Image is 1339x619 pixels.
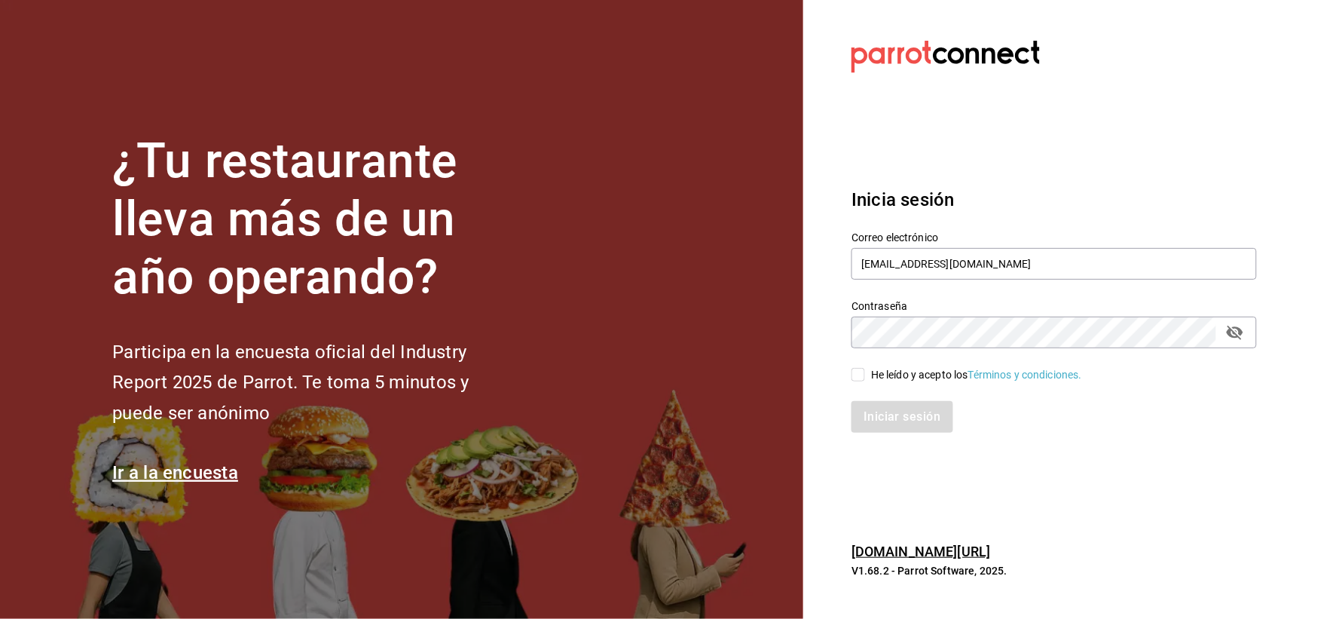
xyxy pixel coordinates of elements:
[112,133,519,306] h1: ¿Tu restaurante lleva más de un año operando?
[851,302,1257,312] label: Contraseña
[851,233,1257,244] label: Correo electrónico
[851,544,990,559] a: [DOMAIN_NAME][URL]
[851,248,1257,280] input: Ingresa tu correo electrónico
[851,563,1257,578] p: V1.68.2 - Parrot Software, 2025.
[871,367,1082,383] div: He leído y acepto los
[851,186,1257,213] h3: Inicia sesión
[112,337,519,429] h2: Participa en la encuesta oficial del Industry Report 2025 de Parrot. Te toma 5 minutos y puede se...
[968,369,1082,381] a: Términos y condiciones.
[1222,320,1248,345] button: passwordField
[112,462,238,483] a: Ir a la encuesta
